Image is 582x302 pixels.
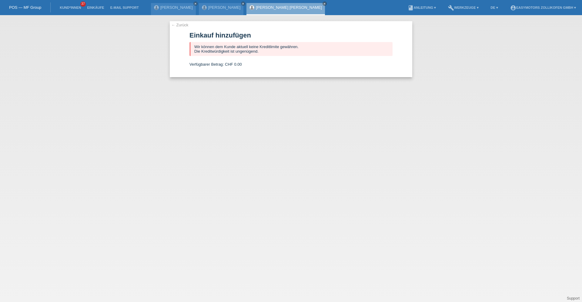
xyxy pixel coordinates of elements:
a: POS — MF Group [9,5,41,10]
h1: Einkauf hinzufügen [189,31,393,39]
i: close [323,2,326,5]
div: Wir können dem Kunde aktuell keine Kreditlimite gewähren. Die Kreditwürdigkeit ist ungenügend. [189,42,393,56]
a: close [193,2,198,6]
i: book [408,5,414,11]
a: close [323,2,327,6]
i: close [194,2,197,5]
a: ← Zurück [171,23,188,27]
a: DE ▾ [488,6,501,9]
a: [PERSON_NAME] [208,5,241,10]
span: CHF 0.00 [225,62,242,67]
i: close [242,2,245,5]
a: Support [567,296,580,300]
a: Einkäufe [84,6,107,9]
i: account_circle [510,5,516,11]
a: account_circleEasymotors Zollikofen GmbH ▾ [507,6,579,9]
a: E-Mail Support [107,6,142,9]
span: Verfügbarer Betrag: [189,62,224,67]
a: bookAnleitung ▾ [405,6,439,9]
a: buildWerkzeuge ▾ [445,6,482,9]
a: Kund*innen [57,6,84,9]
span: 37 [80,2,86,7]
a: [PERSON_NAME] [160,5,193,10]
i: build [448,5,454,11]
a: [PERSON_NAME] [PERSON_NAME] [256,5,322,10]
a: close [241,2,245,6]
